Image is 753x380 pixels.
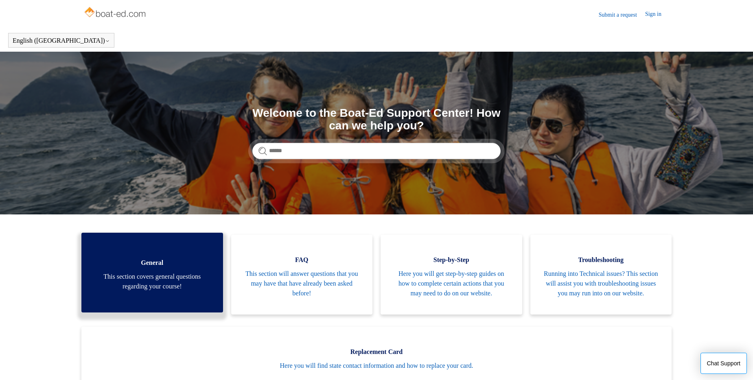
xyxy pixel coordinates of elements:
span: This section covers general questions regarding your course! [94,272,211,291]
a: FAQ This section will answer questions that you may have that have already been asked before! [231,235,373,314]
span: Step-by-Step [393,255,510,265]
a: Troubleshooting Running into Technical issues? This section will assist you with troubleshooting ... [530,235,672,314]
a: General This section covers general questions regarding your course! [81,233,223,312]
a: Sign in [645,10,670,20]
img: Boat-Ed Help Center home page [83,5,148,21]
a: Step-by-Step Here you will get step-by-step guides on how to complete certain actions that you ma... [381,235,522,314]
span: Here you will get step-by-step guides on how to complete certain actions that you may need to do ... [393,269,510,298]
button: English ([GEOGRAPHIC_DATA]) [13,37,110,44]
span: Troubleshooting [543,255,660,265]
span: Replacement Card [94,347,659,357]
span: FAQ [243,255,361,265]
span: Running into Technical issues? This section will assist you with troubleshooting issues you may r... [543,269,660,298]
a: Submit a request [599,11,645,19]
input: Search [252,143,501,159]
h1: Welcome to the Boat-Ed Support Center! How can we help you? [252,107,501,132]
button: Chat Support [700,353,747,374]
span: This section will answer questions that you may have that have already been asked before! [243,269,361,298]
span: Here you will find state contact information and how to replace your card. [94,361,659,371]
span: General [94,258,211,268]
